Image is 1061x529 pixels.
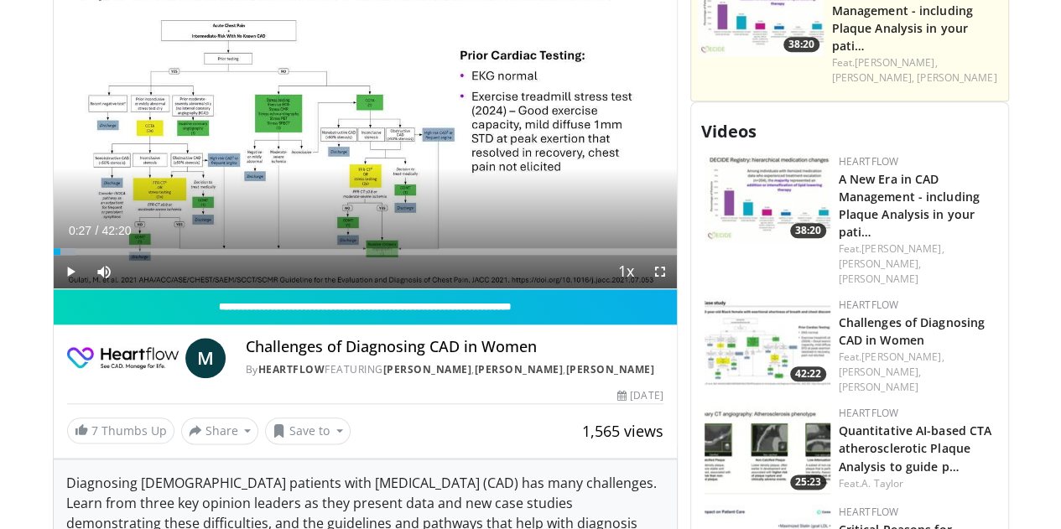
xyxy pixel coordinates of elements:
a: 25:23 [705,406,830,494]
a: A. Taylor [861,476,903,490]
button: Playback Rate [610,255,643,288]
a: Heartflow [839,406,899,420]
span: 42:20 [101,224,131,237]
div: Feat. [839,241,995,287]
img: Heartflow [67,338,179,378]
a: Heartflow [839,154,899,169]
a: Heartflow [839,298,899,312]
button: Share [181,417,259,444]
div: Feat. [839,476,995,491]
img: 248d14eb-d434-4f54-bc7d-2124e3d05da6.150x105_q85_crop-smart_upscale.jpg [705,406,830,494]
span: 7 [91,423,98,438]
a: [PERSON_NAME] [566,362,655,376]
div: Progress Bar [54,248,677,255]
div: [DATE] [617,388,663,403]
span: 0:27 [69,224,91,237]
button: Play [54,255,87,288]
div: Feat. [839,350,995,395]
button: Mute [87,255,121,288]
h4: Challenges of Diagnosing CAD in Women [246,338,663,356]
a: [PERSON_NAME] [475,362,564,376]
a: 42:22 [705,298,830,386]
a: [PERSON_NAME] [839,380,918,394]
a: 7 Thumbs Up [67,417,174,443]
span: 38:20 [783,37,819,52]
a: Heartflow [258,362,325,376]
span: 38:20 [790,223,826,238]
span: Videos [701,120,757,143]
a: 38:20 [705,154,830,242]
span: 42:22 [790,366,826,381]
a: [PERSON_NAME] [917,70,996,85]
a: [PERSON_NAME], [839,257,921,271]
div: By FEATURING , , [246,362,663,377]
a: M [185,338,226,378]
a: Challenges of Diagnosing CAD in Women [839,314,985,348]
button: Save to [265,417,351,444]
span: / [96,224,99,237]
a: [PERSON_NAME] [383,362,472,376]
img: 738d0e2d-290f-4d89-8861-908fb8b721dc.150x105_q85_crop-smart_upscale.jpg [705,154,830,242]
img: 65719914-b9df-436f-8749-217792de2567.150x105_q85_crop-smart_upscale.jpg [705,298,830,386]
button: Fullscreen [643,255,677,288]
a: [PERSON_NAME], [832,70,914,85]
a: [PERSON_NAME], [861,241,944,256]
a: A New Era in CAD Management - including Plaque Analysis in your pati… [839,171,980,240]
a: Heartflow [839,505,899,519]
a: [PERSON_NAME] [839,272,918,286]
a: [PERSON_NAME], [861,350,944,364]
span: 25:23 [790,475,826,490]
span: 1,565 views [582,421,663,441]
div: Feat. [832,55,1001,86]
a: Quantitative AI-based CTA atherosclerotic Plaque Analysis to guide p… [839,423,992,474]
a: [PERSON_NAME], [839,365,921,379]
a: [PERSON_NAME], [855,55,937,70]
